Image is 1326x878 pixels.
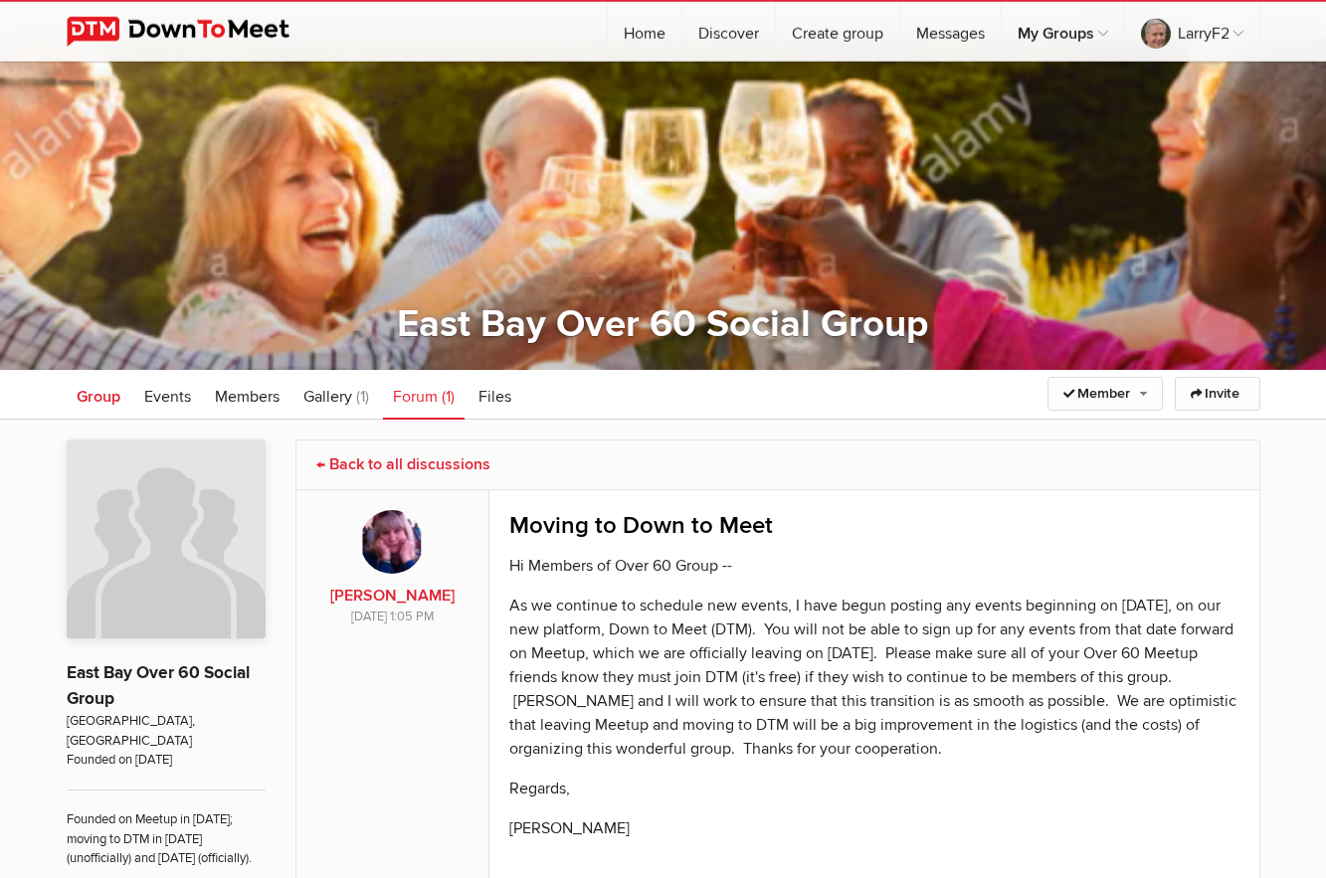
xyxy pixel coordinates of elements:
span: Group [77,387,120,407]
a: LarryF2 [1125,2,1259,62]
p: As we continue to schedule new events, I have begun posting any events beginning on [DATE], on ou... [509,594,1239,761]
span: Forum [393,387,438,407]
a: Group [67,370,130,420]
span: (1) [442,387,455,407]
a: Members [205,370,289,420]
span: Gallery [303,387,352,407]
a: Create group [776,2,899,62]
a: Member [1047,377,1163,411]
span: Events [144,387,191,407]
a: Forum (1) [383,370,465,420]
a: [PERSON_NAME] [316,510,469,606]
b: [PERSON_NAME] [330,586,455,606]
a: East Bay Over 60 Social Group [67,662,250,709]
a: Home [608,2,681,62]
div: [DATE] 1:05 PM [316,608,469,626]
a: Events [134,370,201,420]
span: Members [215,387,280,407]
img: Vicki [360,510,424,574]
span: Files [478,387,511,407]
div: Moving to Down to Meet [509,510,1239,554]
span: Founded on Meetup in [DATE]; moving to DTM in [DATE] (unofficially) and [DATE] (officially). [67,790,266,868]
p: Regards, [509,777,1239,800]
a: East Bay Over 60 Social Group [397,301,928,347]
img: East Bay Over 60 Social Group [67,439,266,638]
span: (1) [356,387,369,407]
a: Files [469,370,521,420]
img: DownToMeet [67,17,320,47]
a: Gallery (1) [293,370,379,420]
a: Messages [900,2,1001,62]
a: My Groups [1002,2,1124,62]
p: Hi Members of Over 60 Group -- [509,554,1239,578]
span: [GEOGRAPHIC_DATA], [GEOGRAPHIC_DATA] [67,712,266,751]
a: Invite [1175,377,1260,411]
span: Founded on [DATE] [67,751,266,770]
a: ← Back to all discussions [316,454,490,474]
p: [PERSON_NAME] [509,816,1239,840]
a: Discover [682,2,775,62]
